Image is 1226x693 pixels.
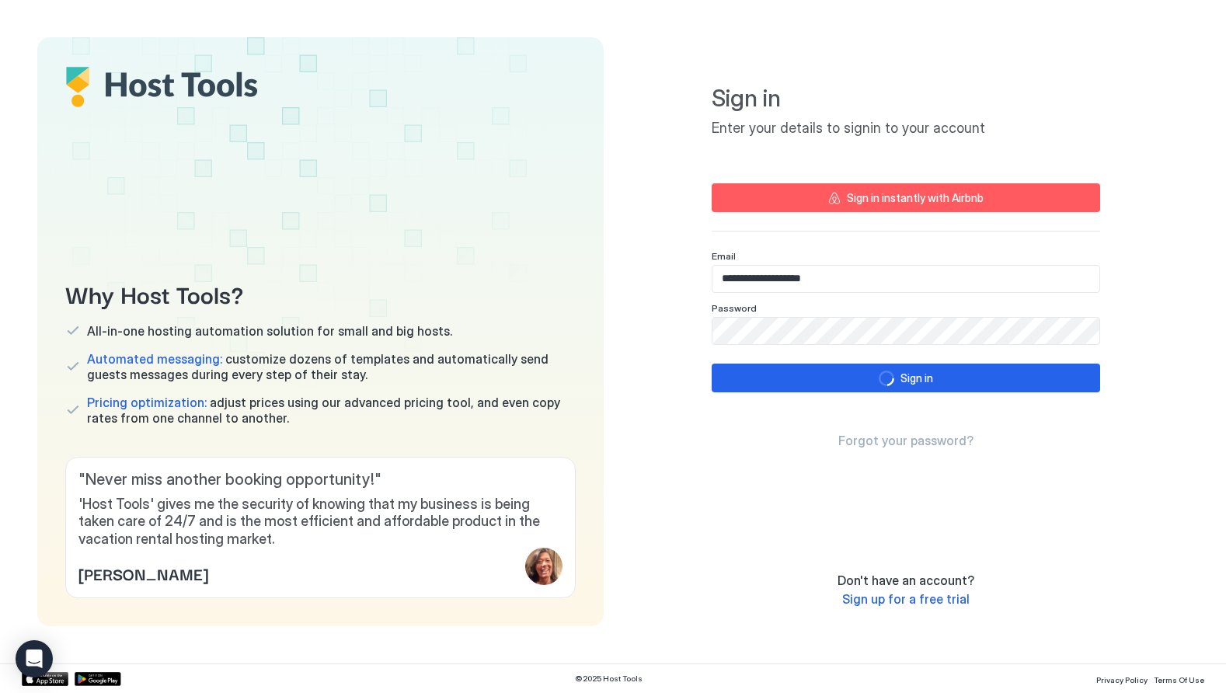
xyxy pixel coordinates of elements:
[575,674,643,684] span: © 2025 Host Tools
[78,470,562,489] span: " Never miss another booking opportunity! "
[87,323,452,339] span: All-in-one hosting automation solution for small and big hosts.
[525,548,562,585] div: profile
[838,433,973,449] a: Forgot your password?
[712,364,1100,392] button: loadingSign in
[65,276,576,311] span: Why Host Tools?
[1096,670,1148,687] a: Privacy Policy
[712,318,1099,344] input: Input Field
[78,496,562,548] span: 'Host Tools' gives me the security of knowing that my business is being taken care of 24/7 and is...
[78,562,208,585] span: [PERSON_NAME]
[22,672,68,686] a: App Store
[842,591,970,608] a: Sign up for a free trial
[712,302,757,314] span: Password
[879,371,894,386] div: loading
[1154,670,1204,687] a: Terms Of Use
[87,395,576,426] span: adjust prices using our advanced pricing tool, and even copy rates from one channel to another.
[87,351,222,367] span: Automated messaging:
[1154,675,1204,684] span: Terms Of Use
[87,395,207,410] span: Pricing optimization:
[838,573,974,588] span: Don't have an account?
[712,250,736,262] span: Email
[712,84,1100,113] span: Sign in
[900,370,933,386] div: Sign in
[1096,675,1148,684] span: Privacy Policy
[712,266,1099,292] input: Input Field
[712,120,1100,138] span: Enter your details to signin to your account
[842,591,970,607] span: Sign up for a free trial
[847,190,984,206] div: Sign in instantly with Airbnb
[16,640,53,677] div: Open Intercom Messenger
[87,351,576,382] span: customize dozens of templates and automatically send guests messages during every step of their s...
[75,672,121,686] a: Google Play Store
[838,433,973,448] span: Forgot your password?
[712,183,1100,212] button: Sign in instantly with Airbnb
